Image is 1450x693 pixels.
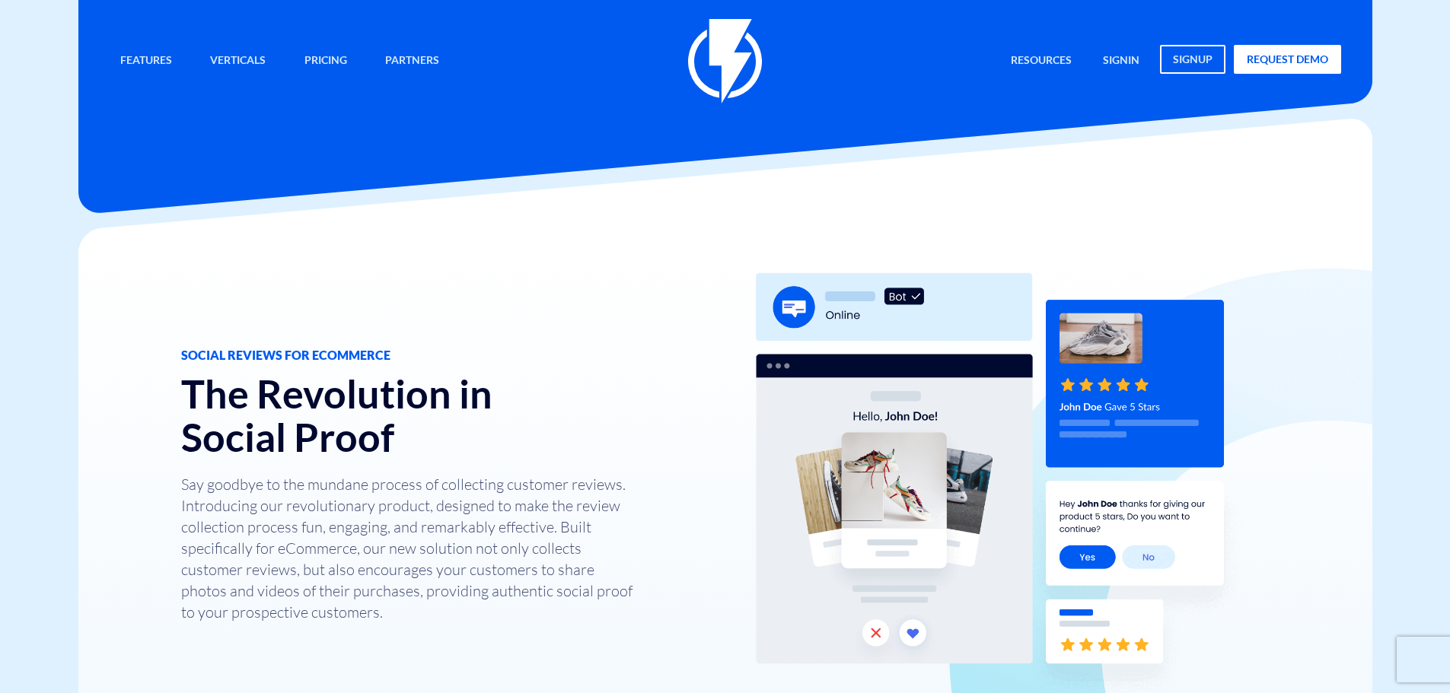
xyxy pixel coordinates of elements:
[199,45,277,78] a: Verticals
[293,45,359,78] a: Pricing
[1091,45,1151,78] a: signin
[1234,45,1341,74] a: request demo
[181,347,714,364] span: SOCIAL REVIEWS FOR ECOMMERCE
[109,45,183,78] a: Features
[999,45,1083,78] a: Resources
[181,474,638,623] p: Say goodbye to the mundane process of collecting customer reviews. Introducing our revolutionary ...
[1160,45,1225,74] a: signup
[181,372,714,459] h2: The Revolution in Social Proof
[374,45,451,78] a: Partners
